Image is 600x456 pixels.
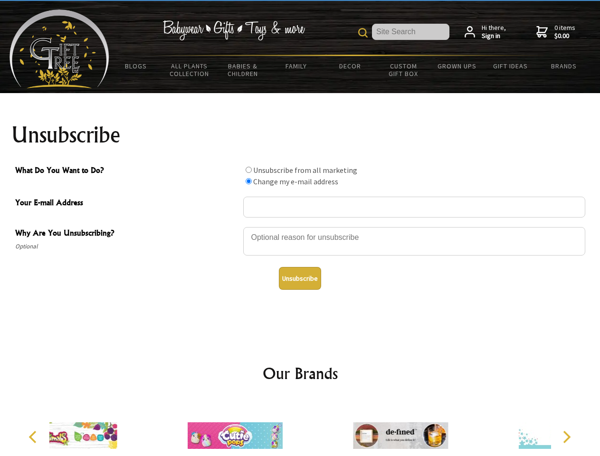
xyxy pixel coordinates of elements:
[465,24,506,40] a: Hi there,Sign in
[253,165,357,175] label: Unsubscribe from all marketing
[372,24,449,40] input: Site Search
[11,123,589,146] h1: Unsubscribe
[484,56,537,76] a: Gift Ideas
[482,32,506,40] strong: Sign in
[10,9,109,88] img: Babyware - Gifts - Toys and more...
[377,56,430,84] a: Custom Gift Box
[482,24,506,40] span: Hi there,
[253,177,338,186] label: Change my e-mail address
[15,164,238,178] span: What Do You Want to Do?
[554,23,575,40] span: 0 items
[536,24,575,40] a: 0 items$0.00
[556,427,577,447] button: Next
[15,197,238,210] span: Your E-mail Address
[270,56,324,76] a: Family
[243,197,585,218] input: Your E-mail Address
[162,20,305,40] img: Babywear - Gifts - Toys & more
[109,56,163,76] a: BLOGS
[430,56,484,76] a: Grown Ups
[163,56,217,84] a: All Plants Collection
[15,241,238,252] span: Optional
[246,167,252,173] input: What Do You Want to Do?
[537,56,591,76] a: Brands
[19,362,581,385] h2: Our Brands
[246,178,252,184] input: What Do You Want to Do?
[279,267,321,290] button: Unsubscribe
[554,32,575,40] strong: $0.00
[216,56,270,84] a: Babies & Children
[358,28,368,38] img: product search
[243,227,585,256] textarea: Why Are You Unsubscribing?
[323,56,377,76] a: Decor
[15,227,238,241] span: Why Are You Unsubscribing?
[24,427,45,447] button: Previous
